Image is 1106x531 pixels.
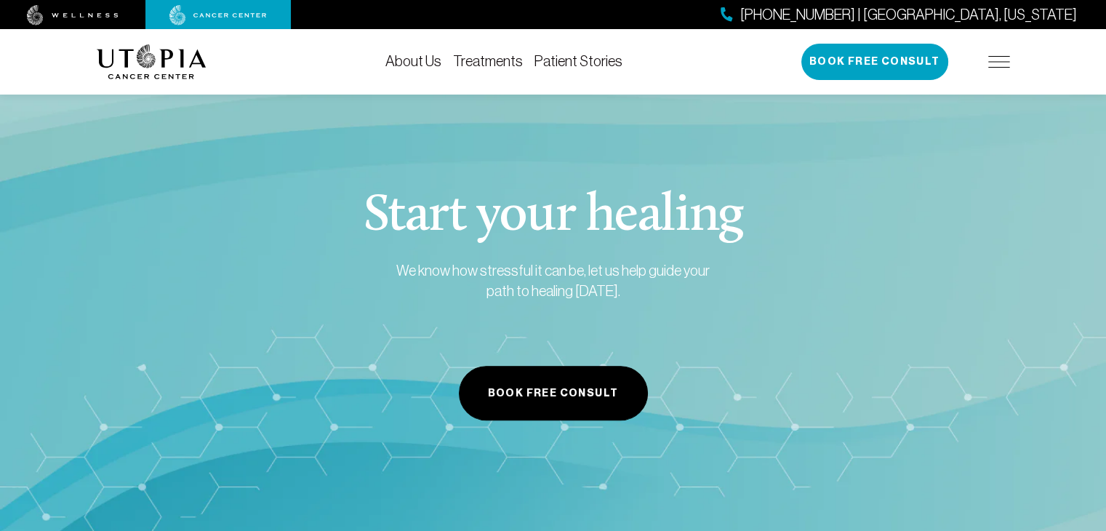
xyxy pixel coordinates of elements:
a: About Us [385,53,441,69]
span: [PHONE_NUMBER] | [GEOGRAPHIC_DATA], [US_STATE] [740,4,1077,25]
h3: Start your healing [329,191,777,243]
img: icon-hamburger [988,56,1010,68]
a: Patient Stories [534,53,622,69]
a: Treatments [453,53,523,69]
p: We know how stressful it can be, let us help guide your path to healing [DATE]. [395,260,712,303]
button: Book Free Consult [459,366,648,420]
img: logo [97,44,207,79]
img: cancer center [169,5,267,25]
button: Book Free Consult [801,44,948,80]
img: wellness [27,5,119,25]
a: [PHONE_NUMBER] | [GEOGRAPHIC_DATA], [US_STATE] [721,4,1077,25]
